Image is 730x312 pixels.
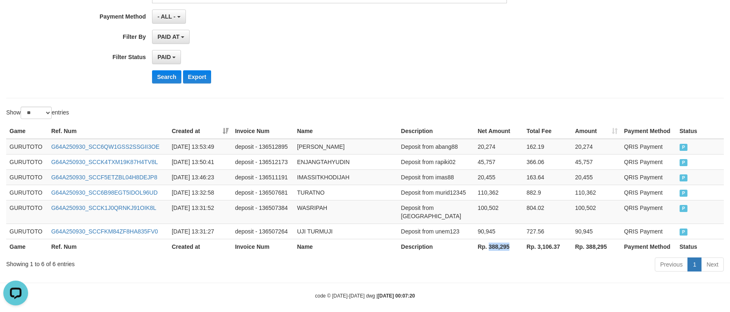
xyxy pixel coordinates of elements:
td: QRIS Payment [621,224,676,239]
td: deposit - 136507681 [232,185,294,200]
td: ENJANGTAHYUDIN [294,154,398,169]
a: G64A250930_SCC6QW1GSS2SSGII3OE [51,143,159,150]
th: Status [676,239,724,254]
strong: [DATE] 00:07:20 [378,293,415,299]
td: 100,502 [474,200,523,224]
td: GURUTOTO [6,154,48,169]
td: [DATE] 13:53:49 [169,139,232,155]
td: IMASSITKHODIJAH [294,169,398,185]
span: PAID [680,205,688,212]
button: PAID [152,50,181,64]
th: Ref. Num [48,239,169,254]
a: 1 [687,257,701,272]
td: Deposit from abang88 [398,139,475,155]
td: Deposit from imas88 [398,169,475,185]
td: [DATE] 13:46:23 [169,169,232,185]
span: PAID AT [157,33,179,40]
td: 110,362 [572,185,621,200]
td: GURUTOTO [6,139,48,155]
td: 20,455 [572,169,621,185]
th: Rp. 388,295 [572,239,621,254]
td: 45,757 [474,154,523,169]
span: PAID [157,54,171,60]
span: PAID [680,174,688,181]
select: Showentries [21,107,52,119]
td: deposit - 136507384 [232,200,294,224]
th: Rp. 388,295 [474,239,523,254]
td: GURUTOTO [6,224,48,239]
td: QRIS Payment [621,139,676,155]
th: Net Amount [474,124,523,139]
td: 20,455 [474,169,523,185]
td: [PERSON_NAME] [294,139,398,155]
td: 45,757 [572,154,621,169]
td: QRIS Payment [621,185,676,200]
th: Invoice Num [232,124,294,139]
th: Game [6,124,48,139]
span: - ALL - [157,13,176,20]
th: Status [676,124,724,139]
button: - ALL - [152,10,185,24]
td: WASRIPAH [294,200,398,224]
th: Name [294,239,398,254]
td: 20,274 [572,139,621,155]
label: Show entries [6,107,69,119]
button: PAID AT [152,30,190,44]
td: 20,274 [474,139,523,155]
a: Next [701,257,724,272]
td: 90,945 [474,224,523,239]
th: Invoice Num [232,239,294,254]
td: 727.56 [523,224,572,239]
button: Search [152,70,181,83]
span: PAID [680,159,688,166]
a: G64A250930_SCC6B98EGT5IDOL96UD [51,189,158,196]
td: deposit - 136512173 [232,154,294,169]
th: Description [398,124,475,139]
a: Previous [655,257,688,272]
td: UJI TURMUJI [294,224,398,239]
td: deposit - 136512895 [232,139,294,155]
td: [DATE] 13:32:58 [169,185,232,200]
td: Deposit from murid12345 [398,185,475,200]
td: 110,362 [474,185,523,200]
td: QRIS Payment [621,169,676,185]
div: Showing 1 to 6 of 6 entries [6,257,298,268]
td: QRIS Payment [621,154,676,169]
th: Game [6,239,48,254]
a: G64A250930_SCCF5ETZBL04H8DEJP8 [51,174,157,181]
td: [DATE] 13:31:52 [169,200,232,224]
th: Amount: activate to sort column ascending [572,124,621,139]
th: Name [294,124,398,139]
td: 882.9 [523,185,572,200]
td: 163.64 [523,169,572,185]
td: GURUTOTO [6,200,48,224]
td: [DATE] 13:31:27 [169,224,232,239]
span: PAID [680,229,688,236]
button: Export [183,70,211,83]
td: 162.19 [523,139,572,155]
small: code © [DATE]-[DATE] dwg | [315,293,415,299]
td: 804.02 [523,200,572,224]
td: 100,502 [572,200,621,224]
td: GURUTOTO [6,169,48,185]
span: PAID [680,144,688,151]
td: Deposit from unem123 [398,224,475,239]
button: Open LiveChat chat widget [3,3,28,28]
th: Total Fee [523,124,572,139]
a: G64A250930_SCCK4TXM19K87H4TV8L [51,159,158,165]
a: G64A250930_SCCFKM84ZF8HA835FV0 [51,228,158,235]
a: G64A250930_SCCK1J0QRNKJ91OIK8L [51,205,156,211]
td: TURATNO [294,185,398,200]
td: GURUTOTO [6,185,48,200]
th: Rp. 3,106.37 [523,239,572,254]
td: deposit - 136507264 [232,224,294,239]
td: deposit - 136511191 [232,169,294,185]
th: Created at: activate to sort column ascending [169,124,232,139]
span: PAID [680,190,688,197]
th: Payment Method [621,124,676,139]
th: Ref. Num [48,124,169,139]
td: [DATE] 13:50:41 [169,154,232,169]
td: 366.06 [523,154,572,169]
td: 90,945 [572,224,621,239]
th: Created at [169,239,232,254]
